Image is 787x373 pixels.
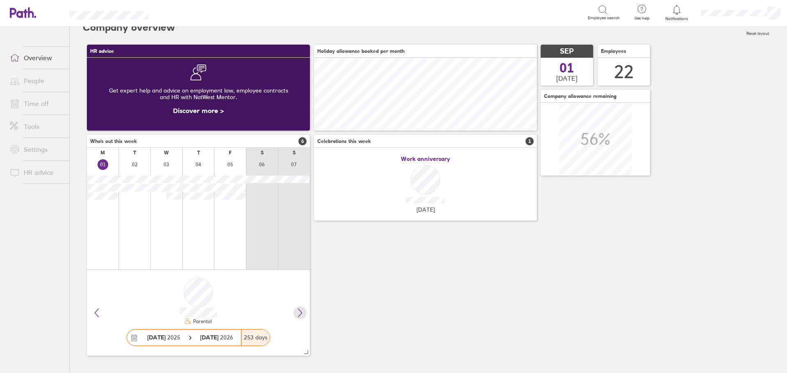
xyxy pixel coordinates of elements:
a: Overview [3,50,69,66]
span: SEP [560,47,574,56]
div: M [100,150,105,156]
div: 253 days [241,330,270,346]
span: Celebrations this week [317,138,371,144]
span: Company allowance remaining [544,93,616,99]
a: Notifications [664,4,690,21]
span: Holiday allowance booked per month [317,48,405,54]
div: T [197,150,200,156]
div: Parental [191,319,212,324]
span: Notifications [664,16,690,21]
strong: [DATE] [147,334,166,341]
button: Reset layout [742,14,774,41]
span: 1 [525,137,534,145]
div: F [229,150,232,156]
a: Time off [3,95,69,112]
a: People [3,72,69,89]
a: Settings [3,141,69,158]
a: HR advice [3,164,69,181]
strong: [DATE] [200,334,220,341]
div: Search [171,9,191,16]
span: Work anniversary [401,156,450,162]
span: [DATE] [556,75,578,82]
span: Get help [629,16,655,21]
a: Discover more > [173,106,224,115]
div: S [293,150,296,156]
span: 6 [298,137,307,145]
span: [DATE] [416,206,435,213]
label: Reset layout [742,29,774,36]
div: 22 [614,61,634,82]
span: 2025 [147,334,180,341]
div: T [133,150,136,156]
h2: Company overview [83,14,175,41]
span: 2026 [200,334,233,341]
span: Employees [601,48,626,54]
div: Get expert help and advice on employment law, employee contracts and HR with NatWest Mentor. [93,81,303,107]
div: S [261,150,264,156]
span: 01 [560,61,574,75]
a: Tools [3,118,69,135]
div: W [164,150,169,156]
span: HR advice [90,48,114,54]
span: Who's out this week [90,138,137,144]
span: Employee search [588,16,620,20]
